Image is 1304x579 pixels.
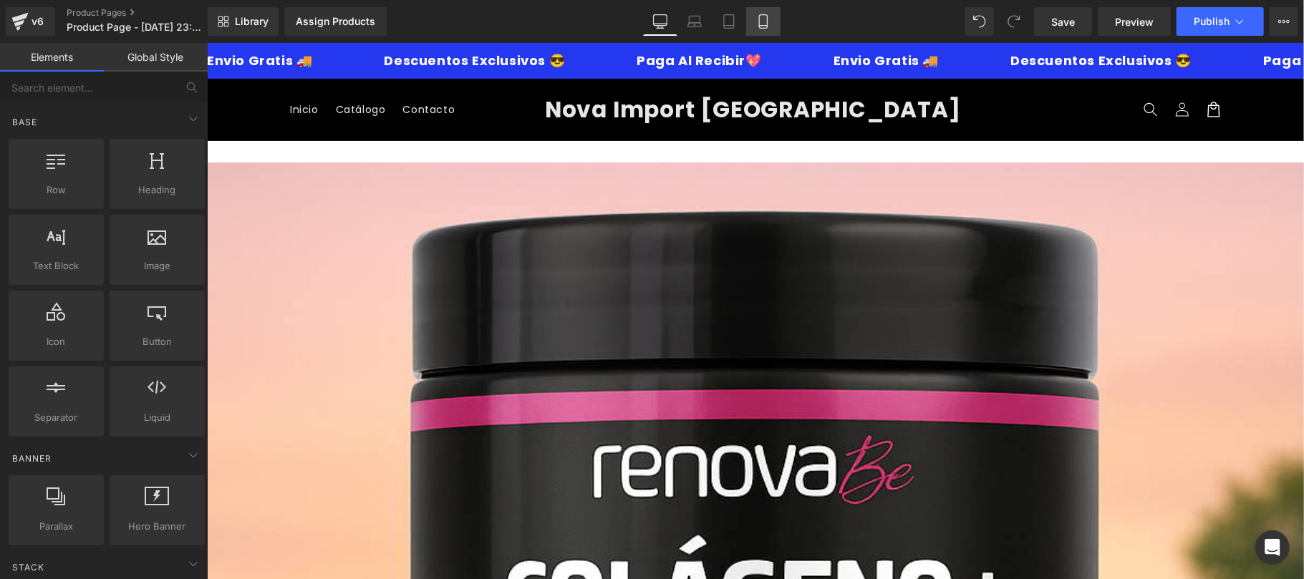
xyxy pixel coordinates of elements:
span: Parallax [13,519,100,534]
div: v6 [29,12,47,31]
a: Preview [1098,7,1171,36]
a: Laptop [677,7,712,36]
span: Icon [13,334,100,349]
button: Undo [965,7,994,36]
span: Preview [1115,14,1154,29]
span: Separator [13,410,100,425]
a: Catálogo [120,52,188,82]
button: Redo [1000,7,1028,36]
span: Library [235,15,269,28]
a: Mobile [746,7,781,36]
span: Hero Banner [114,519,201,534]
span: Base [11,115,39,129]
span: Save [1051,14,1075,29]
a: Contacto [187,52,256,82]
span: Stack [11,560,46,574]
a: Nova Import [GEOGRAPHIC_DATA] [332,50,759,83]
span: Image [114,258,201,273]
button: Publish [1177,7,1264,36]
a: New Library [208,7,279,36]
span: Text Block [13,258,100,273]
p: Paga Al Recibir💖 [428,11,554,24]
span: Catálogo [129,60,179,73]
span: Button [114,334,201,349]
a: v6 [6,7,55,36]
span: Banner [11,452,53,465]
span: Inicio [83,60,112,73]
span: Row [13,183,100,198]
a: Inicio [74,52,120,82]
span: Nova Import [GEOGRAPHIC_DATA] [338,51,754,82]
a: Desktop [643,7,677,36]
a: Global Style [104,43,208,72]
button: More [1270,7,1298,36]
p: Descuentos Exclusivos 😎 [803,11,984,24]
div: Open Intercom Messenger [1255,530,1290,565]
a: Product Pages [67,7,231,19]
span: Publish [1194,16,1230,27]
div: Assign Products [296,16,375,27]
span: Heading [114,183,201,198]
p: Paga Al Recibir💖 [1055,11,1180,24]
p: Descuentos Exclusivos 😎 [176,11,357,24]
a: Tablet [712,7,746,36]
span: Contacto [195,60,248,73]
summary: Búsqueda [928,51,960,82]
span: Product Page - [DATE] 23:23:17 [67,21,204,33]
span: Liquid [114,410,201,425]
p: Envio Gratis 🚚 [625,11,730,24]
